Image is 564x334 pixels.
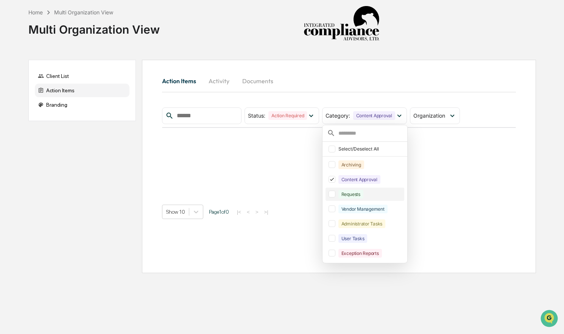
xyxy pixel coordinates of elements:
[236,72,279,90] button: Documents
[253,209,261,215] button: >
[54,9,113,16] div: Multi Organization View
[35,69,129,83] div: Client List
[62,95,94,103] span: Attestations
[162,72,202,90] button: Action Items
[202,72,236,90] button: Activity
[53,128,92,134] a: Powered byPylon
[15,110,48,117] span: Data Lookup
[262,209,271,215] button: >|
[413,112,445,119] span: Organization
[338,205,388,213] div: Vendor Management
[129,60,138,69] button: Start new chat
[28,9,43,16] div: Home
[5,107,51,120] a: 🔎Data Lookup
[326,112,350,119] span: Category :
[540,309,560,329] iframe: Open customer support
[28,17,160,36] div: Multi Organization View
[268,111,307,120] div: Action Required
[353,111,395,120] div: Content Approval
[55,96,61,102] div: 🗄️
[338,219,385,228] div: Administrator Tasks
[338,190,363,199] div: Requests
[8,58,21,71] img: 1746055101610-c473b297-6a78-478c-a979-82029cc54cd1
[338,234,368,243] div: User Tasks
[245,209,252,215] button: <
[52,92,97,106] a: 🗄️Attestations
[209,209,229,215] span: Page 1 of 0
[338,160,364,169] div: Archiving
[338,146,403,152] div: Select/Deselect All
[8,110,14,117] div: 🔎
[15,95,49,103] span: Preclearance
[248,112,265,119] span: Status :
[5,92,52,106] a: 🖐️Preclearance
[162,72,516,90] div: activity tabs
[304,6,379,42] img: Integrated Compliance Advisors
[75,128,92,134] span: Pylon
[26,58,124,65] div: Start new chat
[338,175,380,184] div: Content Approval
[338,249,382,258] div: Exception Reports
[35,98,129,112] div: Branding
[8,96,14,102] div: 🖐️
[235,209,243,215] button: |<
[26,65,96,71] div: We're available if you need us!
[35,84,129,97] div: Action Items
[8,16,138,28] p: How can we help?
